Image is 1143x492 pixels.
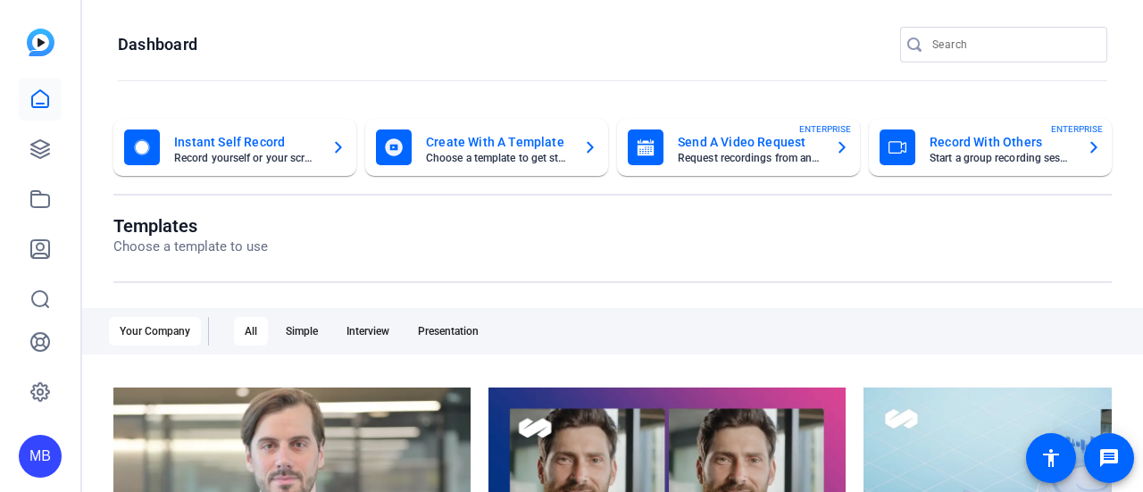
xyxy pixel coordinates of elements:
[799,122,851,136] span: ENTERPRISE
[365,119,608,176] button: Create With A TemplateChoose a template to get started
[113,237,268,257] p: Choose a template to use
[336,317,400,346] div: Interview
[113,215,268,237] h1: Templates
[407,317,489,346] div: Presentation
[426,153,569,163] mat-card-subtitle: Choose a template to get started
[275,317,329,346] div: Simple
[27,29,54,56] img: blue-gradient.svg
[678,131,821,153] mat-card-title: Send A Video Request
[678,153,821,163] mat-card-subtitle: Request recordings from anyone, anywhere
[118,34,197,55] h1: Dashboard
[426,131,569,153] mat-card-title: Create With A Template
[869,119,1112,176] button: Record With OthersStart a group recording sessionENTERPRISE
[930,153,1072,163] mat-card-subtitle: Start a group recording session
[174,153,317,163] mat-card-subtitle: Record yourself or your screen
[1051,122,1103,136] span: ENTERPRISE
[19,435,62,478] div: MB
[930,131,1072,153] mat-card-title: Record With Others
[932,34,1093,55] input: Search
[617,119,860,176] button: Send A Video RequestRequest recordings from anyone, anywhereENTERPRISE
[234,317,268,346] div: All
[1040,447,1062,469] mat-icon: accessibility
[109,317,201,346] div: Your Company
[174,131,317,153] mat-card-title: Instant Self Record
[1098,447,1120,469] mat-icon: message
[113,119,356,176] button: Instant Self RecordRecord yourself or your screen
